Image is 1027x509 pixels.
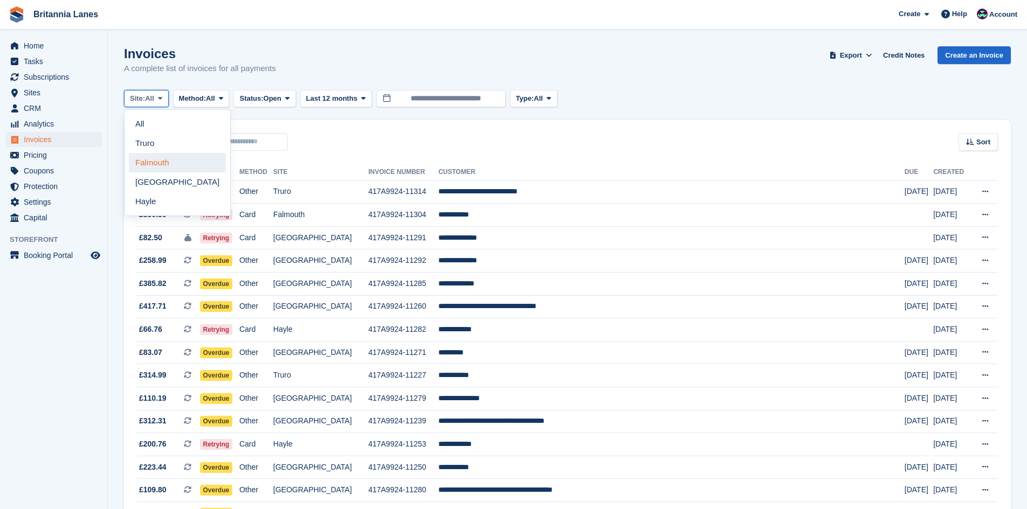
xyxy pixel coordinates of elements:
[5,148,102,163] a: menu
[5,38,102,53] a: menu
[179,93,206,104] span: Method:
[5,132,102,147] a: menu
[273,479,368,502] td: [GEOGRAPHIC_DATA]
[139,255,167,266] span: £258.99
[5,69,102,85] a: menu
[905,456,933,479] td: [DATE]
[239,273,273,296] td: Other
[368,180,438,204] td: 417A9924-11314
[933,273,970,296] td: [DATE]
[938,46,1011,64] a: Create an Invoice
[5,210,102,225] a: menu
[933,295,970,318] td: [DATE]
[5,85,102,100] a: menu
[24,248,88,263] span: Booking Portal
[905,479,933,502] td: [DATE]
[933,433,970,456] td: [DATE]
[139,278,167,289] span: £385.82
[273,387,368,410] td: [GEOGRAPHIC_DATA]
[139,393,167,404] span: £110.19
[368,456,438,479] td: 417A9924-11250
[306,93,357,104] span: Last 12 months
[24,69,88,85] span: Subscriptions
[24,194,88,210] span: Settings
[129,134,226,153] a: Truro
[438,164,905,181] th: Customer
[239,164,273,181] th: Method
[139,324,162,335] span: £66.76
[5,194,102,210] a: menu
[139,438,167,450] span: £200.76
[239,180,273,204] td: Other
[273,204,368,227] td: Falmouth
[10,234,107,245] span: Storefront
[129,114,226,134] a: All
[139,369,167,381] span: £314.99
[5,163,102,178] a: menu
[239,456,273,479] td: Other
[273,226,368,249] td: [GEOGRAPHIC_DATA]
[273,295,368,318] td: [GEOGRAPHIC_DATA]
[368,341,438,364] td: 417A9924-11271
[273,249,368,273] td: [GEOGRAPHIC_DATA]
[989,9,1017,20] span: Account
[273,433,368,456] td: Hayle
[368,273,438,296] td: 417A9924-11285
[29,5,102,23] a: Britannia Lanes
[905,295,933,318] td: [DATE]
[239,387,273,410] td: Other
[24,148,88,163] span: Pricing
[24,54,88,69] span: Tasks
[905,164,933,181] th: Due
[273,410,368,433] td: [GEOGRAPHIC_DATA]
[200,233,233,243] span: Retrying
[239,226,273,249] td: Card
[129,153,226,172] a: Falmouth
[977,9,988,19] img: Kirsty Miles
[273,273,368,296] td: [GEOGRAPHIC_DATA]
[239,433,273,456] td: Card
[239,410,273,433] td: Other
[24,116,88,131] span: Analytics
[933,364,970,387] td: [DATE]
[264,93,281,104] span: Open
[273,318,368,341] td: Hayle
[300,90,372,108] button: Last 12 months
[368,318,438,341] td: 417A9924-11282
[905,410,933,433] td: [DATE]
[273,364,368,387] td: Truro
[368,364,438,387] td: 417A9924-11227
[200,278,233,289] span: Overdue
[905,273,933,296] td: [DATE]
[200,301,233,312] span: Overdue
[273,341,368,364] td: [GEOGRAPHIC_DATA]
[24,101,88,116] span: CRM
[173,90,230,108] button: Method: All
[5,179,102,194] a: menu
[933,387,970,410] td: [DATE]
[200,255,233,266] span: Overdue
[200,485,233,496] span: Overdue
[273,456,368,479] td: [GEOGRAPHIC_DATA]
[139,484,167,496] span: £109.80
[273,164,368,181] th: Site
[933,410,970,433] td: [DATE]
[200,462,233,473] span: Overdue
[905,249,933,273] td: [DATE]
[879,46,929,64] a: Credit Notes
[24,85,88,100] span: Sites
[534,93,543,104] span: All
[200,370,233,381] span: Overdue
[124,46,276,61] h1: Invoices
[200,324,233,335] span: Retrying
[89,249,102,262] a: Preview store
[129,172,226,192] a: [GEOGRAPHIC_DATA]
[139,301,167,312] span: £417.71
[516,93,534,104] span: Type:
[239,479,273,502] td: Other
[840,50,862,61] span: Export
[905,341,933,364] td: [DATE]
[933,249,970,273] td: [DATE]
[905,180,933,204] td: [DATE]
[24,210,88,225] span: Capital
